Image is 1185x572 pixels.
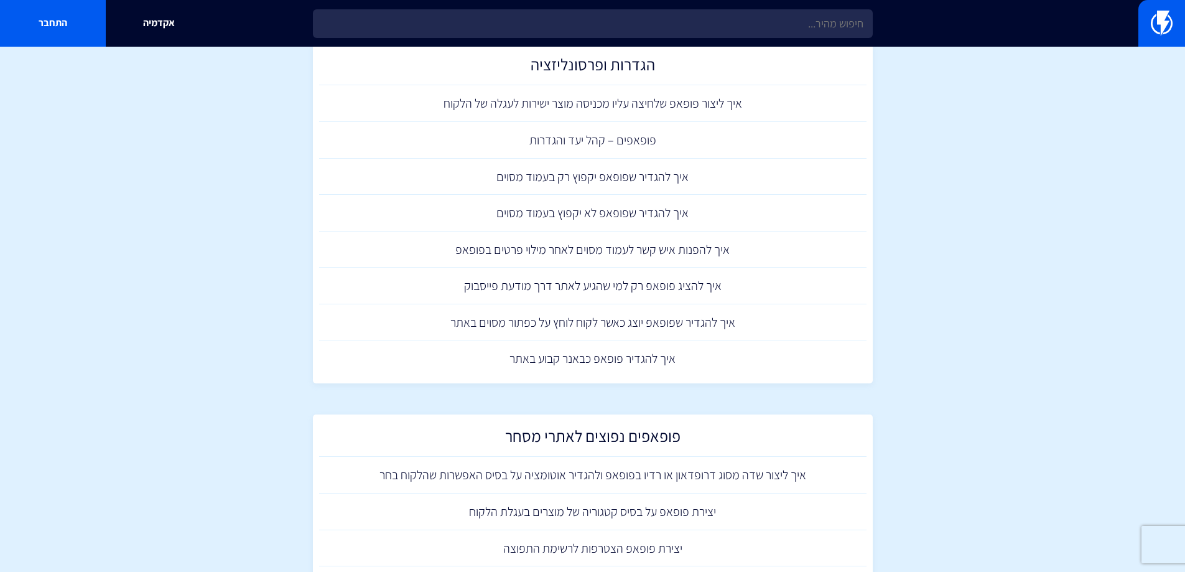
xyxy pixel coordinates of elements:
a: איך להגדיר שפופאפ יקפוץ רק בעמוד מסוים [319,159,867,195]
a: איך להפנות איש קשר לעמוד מסוים לאחר מילוי פרטים בפופאפ [319,232,867,268]
a: איך להגדיר שפופאפ יוצג כאשר לקוח לוחץ על כפתור מסוים באתר [319,304,867,341]
h2: פופאפים נפוצים לאתרי מסחר [325,427,860,451]
a: איך להציג פופאפ רק למי שהגיע לאתר דרך מודעת פייסבוק [319,268,867,304]
a: איך להגדיר שפופאפ לא יקפוץ בעמוד מסוים [319,195,867,232]
a: איך ליצור שדה מסוג דרופדאון או רדיו בפופאפ ולהגדיר אוטומציה על בסיס האפשרות שהלקוח בחר [319,457,867,494]
h2: הגדרות ופרסונליזציה [325,55,860,80]
a: פופאפים נפוצים לאתרי מסחר [319,421,867,457]
a: פופאפים – קהל יעד והגדרות [319,122,867,159]
input: חיפוש מהיר... [313,9,873,38]
a: יצירת פופאפ על בסיס קטגוריה של מוצרים בעגלת הלקוח [319,494,867,530]
a: איך להגדיר פופאפ כבאנר קבוע באתר [319,340,867,377]
a: הגדרות ופרסונליזציה [319,49,867,86]
a: איך ליצור פופאפ שלחיצה עליו מכניסה מוצר ישירות לעגלה של הלקוח [319,85,867,122]
a: יצירת פופאפ הצטרפות לרשימת התפוצה [319,530,867,567]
